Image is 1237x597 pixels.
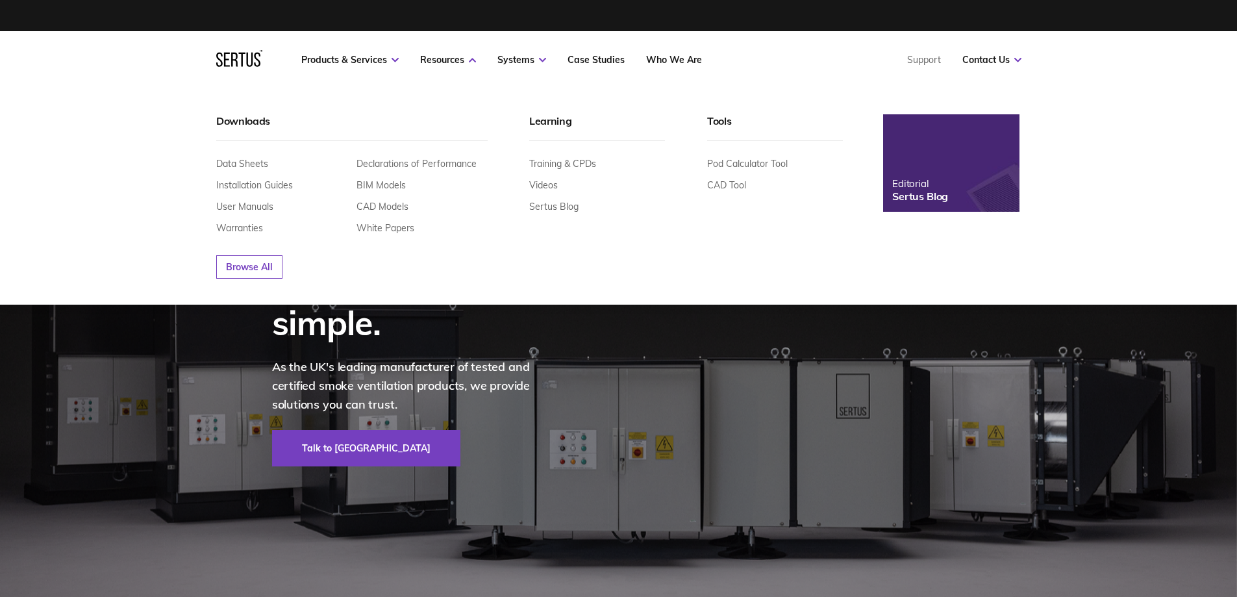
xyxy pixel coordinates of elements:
[892,177,948,190] div: Editorial
[216,114,488,141] div: Downloads
[272,358,558,414] p: As the UK's leading manufacturer of tested and certified smoke ventilation products, we provide s...
[301,54,399,66] a: Products & Services
[420,54,476,66] a: Resources
[1003,446,1237,597] iframe: Chat Widget
[907,54,941,66] a: Support
[216,201,273,212] a: User Manuals
[356,222,414,234] a: White Papers
[529,114,665,141] div: Learning
[883,114,1019,212] a: EditorialSertus Blog
[356,158,477,170] a: Declarations of Performance
[272,230,558,342] div: Smoke ventilation, made simple.
[216,158,268,170] a: Data Sheets
[529,201,579,212] a: Sertus Blog
[707,158,788,170] a: Pod Calculator Tool
[892,190,948,203] div: Sertus Blog
[646,54,702,66] a: Who We Are
[707,179,746,191] a: CAD Tool
[529,179,558,191] a: Videos
[272,430,460,466] a: Talk to [GEOGRAPHIC_DATA]
[529,158,596,170] a: Training & CPDs
[216,255,282,279] a: Browse All
[568,54,625,66] a: Case Studies
[707,114,843,141] div: Tools
[216,222,263,234] a: Warranties
[216,179,293,191] a: Installation Guides
[497,54,546,66] a: Systems
[962,54,1021,66] a: Contact Us
[356,179,406,191] a: BIM Models
[356,201,408,212] a: CAD Models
